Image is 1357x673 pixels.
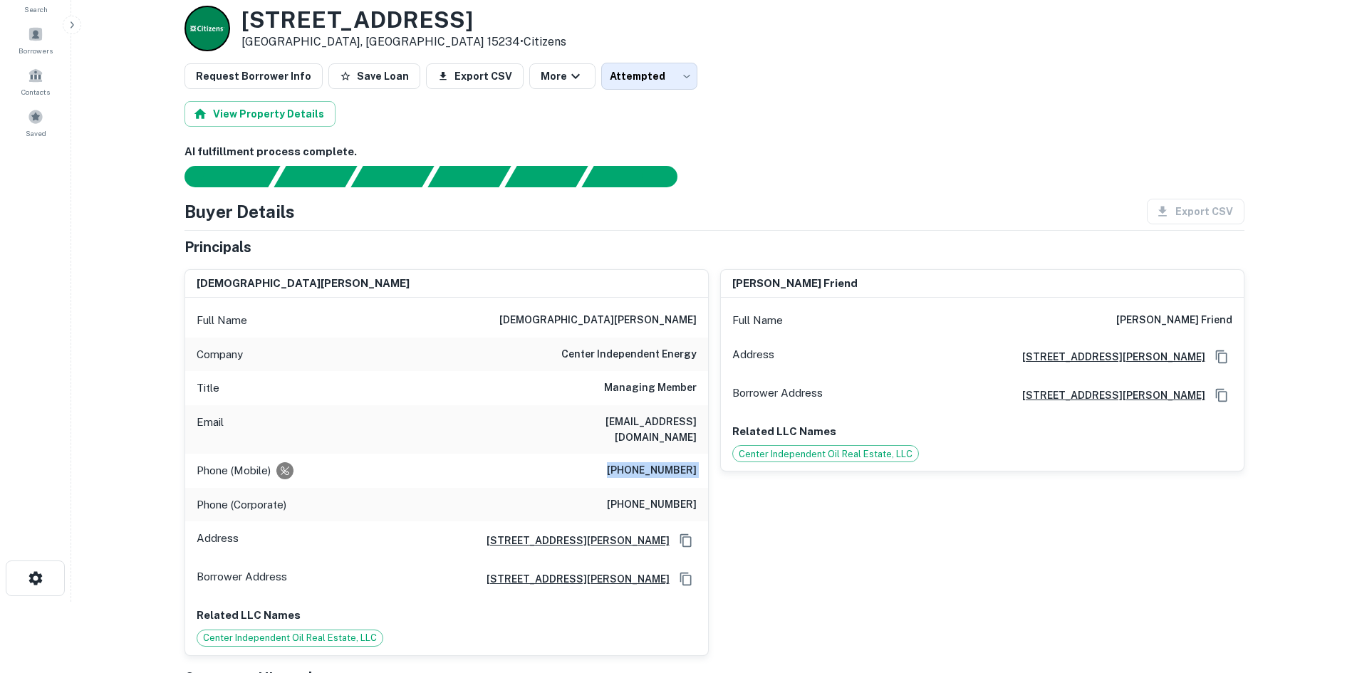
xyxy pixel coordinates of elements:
p: Company [197,346,243,363]
h5: Principals [184,236,251,258]
p: Borrower Address [732,385,823,406]
span: Center Independent Oil Real Estate, LLC [733,447,918,461]
h6: [DEMOGRAPHIC_DATA][PERSON_NAME] [197,276,410,292]
p: Phone (Corporate) [197,496,286,513]
a: [STREET_ADDRESS][PERSON_NAME] [1011,387,1205,403]
iframe: Chat Widget [1286,559,1357,627]
p: Address [197,530,239,551]
h6: [EMAIL_ADDRESS][DOMAIN_NAME] [526,414,697,445]
a: [STREET_ADDRESS][PERSON_NAME] [475,533,670,548]
p: Address [732,346,774,367]
p: Borrower Address [197,568,287,590]
h6: [PHONE_NUMBER] [607,496,697,513]
h6: Managing Member [604,380,697,397]
p: Full Name [197,312,247,329]
button: Copy Address [675,530,697,551]
p: Full Name [732,312,783,329]
button: Copy Address [675,568,697,590]
h3: [STREET_ADDRESS] [241,6,566,33]
p: Title [197,380,219,397]
div: AI fulfillment process complete. [582,166,695,187]
p: Email [197,414,224,445]
a: Citizens [524,35,566,48]
h4: Buyer Details [184,199,295,224]
h6: [PERSON_NAME] friend [1116,312,1232,329]
button: Copy Address [1211,385,1232,406]
p: Phone (Mobile) [197,462,271,479]
button: Export CSV [426,63,524,89]
div: Attempted [601,63,697,90]
p: Related LLC Names [197,607,697,624]
button: Request Borrower Info [184,63,323,89]
a: [STREET_ADDRESS][PERSON_NAME] [1011,349,1205,365]
button: Save Loan [328,63,420,89]
button: View Property Details [184,101,336,127]
h6: center independent energy [561,346,697,363]
a: Contacts [4,62,67,100]
a: [STREET_ADDRESS][PERSON_NAME] [475,571,670,587]
div: Documents found, AI parsing details... [350,166,434,187]
div: Your request is received and processing... [274,166,357,187]
div: Principals found, still searching for contact information. This may take time... [504,166,588,187]
span: Contacts [21,86,50,98]
h6: AI fulfillment process complete. [184,144,1244,160]
div: Principals found, AI now looking for contact information... [427,166,511,187]
span: Saved [26,127,46,139]
a: Saved [4,103,67,142]
h6: [DEMOGRAPHIC_DATA][PERSON_NAME] [499,312,697,329]
p: Related LLC Names [732,423,1232,440]
button: More [529,63,596,89]
div: Requests to not be contacted at this number [276,462,293,479]
span: Search [24,4,48,15]
h6: [PERSON_NAME] friend [732,276,858,292]
span: Center Independent Oil Real Estate, LLC [197,631,383,645]
span: Borrowers [19,45,53,56]
div: Sending borrower request to AI... [167,166,274,187]
button: Copy Address [1211,346,1232,367]
h6: [PHONE_NUMBER] [607,462,697,479]
a: Borrowers [4,21,67,59]
p: [GEOGRAPHIC_DATA], [GEOGRAPHIC_DATA] 15234 • [241,33,566,51]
